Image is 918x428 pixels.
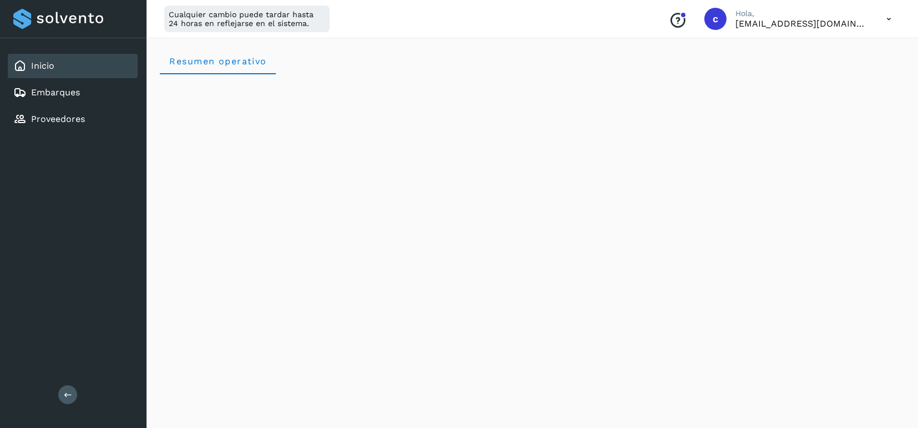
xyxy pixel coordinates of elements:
p: Hola, [735,9,869,18]
span: Resumen operativo [169,56,267,67]
a: Proveedores [31,114,85,124]
div: Embarques [8,80,138,105]
div: Inicio [8,54,138,78]
div: Proveedores [8,107,138,131]
a: Embarques [31,87,80,98]
div: Cualquier cambio puede tardar hasta 24 horas en reflejarse en el sistema. [164,6,330,32]
a: Inicio [31,60,54,71]
p: cavila@niagarawater.com [735,18,869,29]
